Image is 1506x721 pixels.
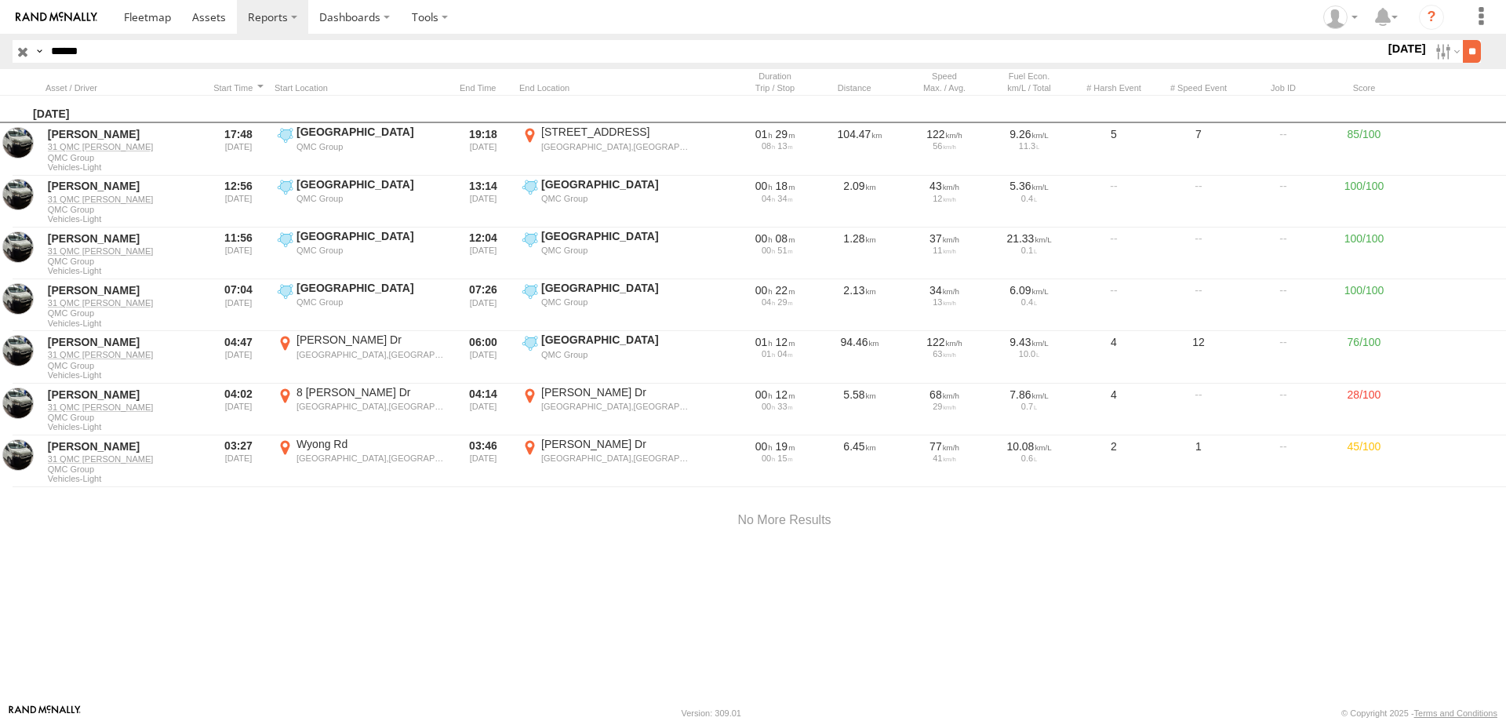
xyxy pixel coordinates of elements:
div: [GEOGRAPHIC_DATA] [296,281,445,295]
span: 08 [776,232,795,245]
span: 01 [762,349,775,359]
span: 29 [777,297,792,307]
div: 85/100 [1329,125,1399,173]
div: 34 [908,283,981,297]
span: 18 [776,180,795,192]
div: 07:26 [DATE] [453,281,513,330]
div: 11:56 [DATE] [209,229,268,278]
span: QMC Group [48,153,200,162]
div: 63 [908,349,981,359]
div: [PERSON_NAME] [48,283,200,297]
div: [PERSON_NAME] Dr [541,437,689,451]
span: 15 [777,453,792,463]
div: [PERSON_NAME] [48,335,200,349]
div: 41 [908,453,981,463]
div: 13 [908,297,981,307]
div: 43 [908,179,981,193]
div: QMC Group [541,193,689,204]
a: 31 QMC [PERSON_NAME] [48,453,200,464]
span: 00 [755,180,773,192]
div: [GEOGRAPHIC_DATA],[GEOGRAPHIC_DATA] [541,401,689,412]
div: 12 [1159,333,1238,381]
div: [1104s] 13/10/2025 12:56 - 13/10/2025 13:14 [738,179,812,193]
div: 2.13 [820,281,899,330]
div: QMC Group [541,349,689,360]
a: 31 QMC [PERSON_NAME] [48,349,200,360]
span: Filter Results to this Group [48,370,200,380]
div: 0.4 [992,194,1066,203]
a: View Asset in Asset Management [2,231,34,263]
div: 10.08 [992,439,1066,453]
span: QMC Group [48,464,200,474]
label: Click to View Event Location [519,281,692,330]
div: [GEOGRAPHIC_DATA] [541,229,689,243]
div: 5.36 [992,179,1066,193]
span: 34 [777,194,792,203]
span: Filter Results to this Group [48,266,200,275]
a: View Asset in Asset Management [2,127,34,158]
span: 22 [776,284,795,297]
div: 77 [908,439,981,453]
label: Click to View Event Location [519,385,692,434]
a: 31 QMC [PERSON_NAME] [48,297,200,308]
div: Click to Sort [453,82,513,93]
div: [GEOGRAPHIC_DATA] [541,333,689,347]
div: 21.33 [992,231,1066,246]
div: 04:14 [DATE] [453,385,513,434]
div: 13:14 [DATE] [453,177,513,226]
div: [GEOGRAPHIC_DATA],[GEOGRAPHIC_DATA] [541,453,689,464]
div: [GEOGRAPHIC_DATA] [296,229,445,243]
div: [4340s] 13/10/2025 04:47 - 13/10/2025 06:00 [738,335,812,349]
div: [GEOGRAPHIC_DATA] [296,177,445,191]
div: Click to Sort [820,82,899,93]
div: 04:47 [DATE] [209,333,268,381]
div: [STREET_ADDRESS] [541,125,689,139]
span: 00 [755,388,773,401]
a: View Asset in Asset Management [2,335,34,366]
div: 6.09 [992,283,1066,297]
div: QMC Group [541,245,689,256]
span: Filter Results to this Group [48,319,200,328]
span: 01 [755,336,773,348]
div: Score [1329,82,1399,93]
a: View Asset in Asset Management [2,439,34,471]
label: Search Filter Options [1429,40,1463,63]
label: [DATE] [1385,40,1429,57]
label: Click to View Event Location [275,177,447,226]
label: Click to View Event Location [519,437,692,486]
span: 00 [762,402,775,411]
div: [PERSON_NAME] Dr [296,333,445,347]
div: 122 [908,335,981,349]
span: Filter Results to this Group [48,214,200,224]
img: rand-logo.svg [16,12,97,23]
div: Click to Sort [45,82,202,93]
span: Filter Results to this Group [48,162,200,172]
div: 03:46 [DATE] [453,437,513,486]
div: Job ID [1244,82,1322,93]
div: 68 [908,388,981,402]
div: [GEOGRAPHIC_DATA] [541,281,689,295]
a: View Asset in Asset Management [2,283,34,315]
div: 9.43 [992,335,1066,349]
div: [GEOGRAPHIC_DATA] [541,177,689,191]
label: Click to View Event Location [519,125,692,173]
div: 11.3 [992,141,1066,151]
span: 12 [776,336,795,348]
div: QMC Group [541,297,689,308]
i: ? [1419,5,1444,30]
span: 04 [762,297,775,307]
a: 31 QMC [PERSON_NAME] [48,141,200,152]
div: 04:02 [DATE] [209,385,268,434]
span: 13 [777,141,792,151]
div: 29 [908,402,981,411]
div: QMC Group [296,193,445,204]
div: Click to Sort [209,82,268,93]
div: Wyong Rd [296,437,445,451]
label: Click to View Event Location [275,333,447,381]
label: Click to View Event Location [519,229,692,278]
span: Filter Results to this Group [48,422,200,432]
span: 00 [762,246,775,255]
div: 104.47 [820,125,899,173]
a: 31 QMC [PERSON_NAME] [48,194,200,205]
div: 0.1 [992,246,1066,255]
